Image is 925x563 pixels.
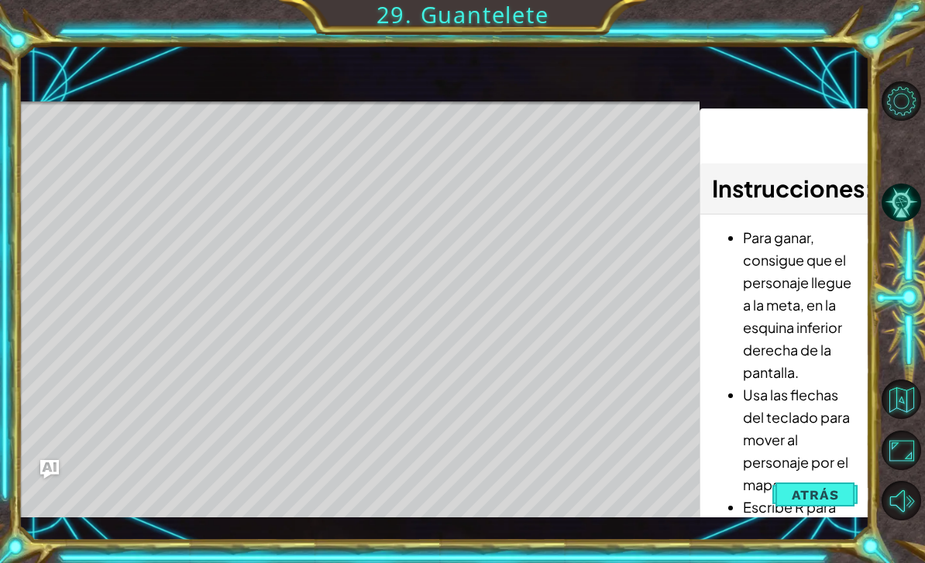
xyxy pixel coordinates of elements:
span: Instrucciones [712,173,865,203]
button: Sonido apagado [882,481,921,520]
a: Volver al mapa [883,374,925,424]
span: Atrás [792,487,839,503]
li: Escribe R para reiniciar el juego. [743,496,858,541]
button: Pista IA [882,183,921,222]
button: Volver al mapa [882,379,921,419]
button: Opciones de nivel [882,81,921,121]
button: Maximizar navegador [882,431,921,470]
button: Ask AI [40,460,59,479]
li: Para ganar, consigue que el personaje llegue a la meta, en la esquina inferior derecha de la pant... [743,226,858,383]
li: Usa las flechas del teclado para mover al personaje por el mapa. [743,383,858,496]
button: Atrás [772,479,858,510]
h3: : [712,171,858,206]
